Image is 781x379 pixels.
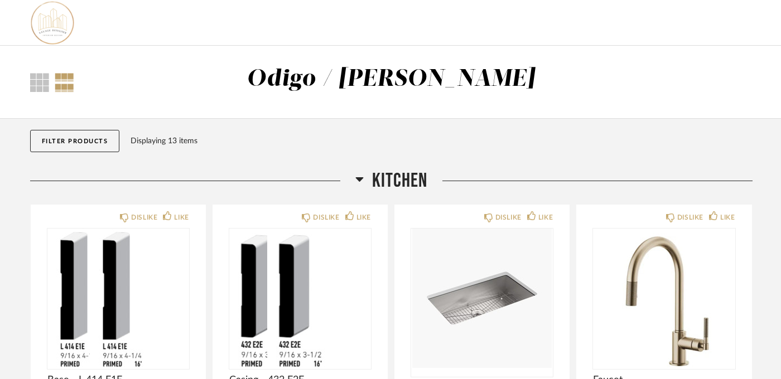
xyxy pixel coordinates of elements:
div: DISLIKE [131,212,157,223]
div: 0 [411,229,553,368]
div: DISLIKE [677,212,703,223]
div: DISLIKE [313,212,339,223]
img: 9b81d5a9-9fae-4a53-8b6b-a7a25a3011bc.png [30,1,75,45]
div: LIKE [538,212,553,223]
img: undefined [411,229,553,368]
div: Odigo / [PERSON_NAME] [247,67,535,91]
div: LIKE [720,212,735,223]
img: undefined [229,229,371,368]
div: LIKE [174,212,189,223]
div: Displaying 13 items [131,135,747,147]
span: Kitchen [372,169,427,193]
div: DISLIKE [495,212,522,223]
div: LIKE [356,212,371,223]
img: undefined [47,229,189,368]
img: undefined [593,229,735,368]
button: Filter Products [30,130,120,152]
